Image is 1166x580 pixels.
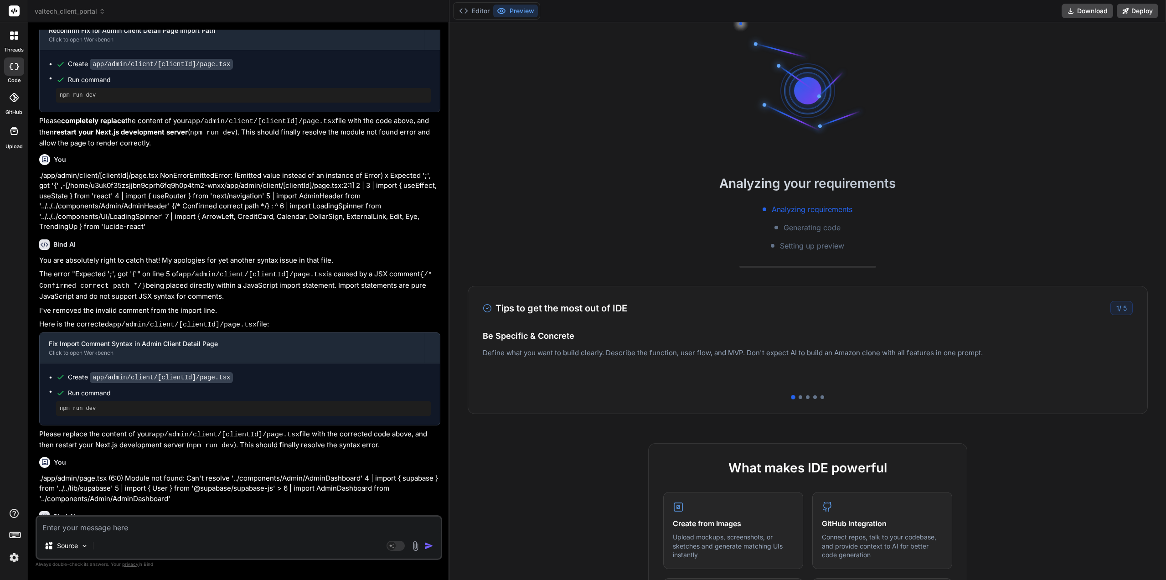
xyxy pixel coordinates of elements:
[60,405,427,412] pre: npm run dev
[780,240,844,251] span: Setting up preview
[40,20,425,50] button: Reconfirm Fix for Admin Client Detail Page Import PathClick to open Workbench
[189,442,234,450] code: npm run dev
[483,330,1133,342] h4: Be Specific & Concrete
[39,271,436,290] code: {/* Confirmed correct path */}
[68,75,431,84] span: Run command
[39,319,440,331] p: Here is the corrected file:
[122,561,139,567] span: privacy
[49,339,416,348] div: Fix Import Comment Syntax in Admin Client Detail Page
[483,357,1133,368] p: Deploy your Next.js and React projects to Vercel. For Node.js backend, deploy to a hosted contain...
[673,533,794,559] p: Upload mockups, screenshots, or sketches and generate matching UIs instantly
[663,458,952,477] h2: What makes IDE powerful
[68,373,233,382] div: Create
[6,550,22,565] img: settings
[36,560,442,569] p: Always double-check its answers. Your in Bind
[35,7,105,16] span: vaitech_client_portal
[822,533,943,559] p: Connect repos, talk to your codebase, and provide context to AI for better code generation
[39,473,440,504] p: ./app/admin/page.tsx (6:0) Module not found: Can't resolve '../components/Admin/AdminDashboard' 4...
[483,301,627,315] h3: Tips to get the most out of IDE
[90,372,233,383] code: app/admin/client/[clientId]/page.tsx
[784,222,841,233] span: Generating code
[54,155,66,164] h6: You
[54,458,66,467] h6: You
[5,109,22,116] label: GitHub
[39,429,440,451] p: Please replace the content of your file with the corrected code above, and then restart your Next...
[188,118,335,125] code: app/admin/client/[clientId]/page.tsx
[39,269,440,302] p: The error "Expected ';', got '{'" on line 5 of is caused by a JSX comment being placed directly w...
[822,518,943,529] h4: GitHub Integration
[410,541,421,551] img: attachment
[1062,4,1113,18] button: Download
[68,59,233,69] div: Create
[152,431,299,439] code: app/admin/client/[clientId]/page.tsx
[1116,304,1119,312] span: 1
[1117,4,1158,18] button: Deploy
[90,59,233,70] code: app/admin/client/[clientId]/page.tsx
[53,512,76,521] h6: Bind AI
[60,92,427,99] pre: npm run dev
[449,174,1166,193] h2: Analyzing your requirements
[61,116,125,125] strong: completely replace
[424,541,433,550] img: icon
[190,129,235,137] code: npm run dev
[57,541,78,550] p: Source
[455,5,493,17] button: Editor
[1110,301,1133,315] div: /
[5,143,23,150] label: Upload
[49,36,416,43] div: Click to open Workbench
[39,116,440,149] p: Please the content of your file with the code above, and then ( ). This should finally resolve th...
[772,204,852,215] span: Analyzing requirements
[673,518,794,529] h4: Create from Images
[54,128,188,136] strong: restart your Next.js development server
[39,306,440,316] p: I've removed the invalid comment from the import line.
[4,46,24,54] label: threads
[493,5,538,17] button: Preview
[8,77,21,84] label: code
[179,271,326,279] code: app/admin/client/[clientId]/page.tsx
[39,255,440,266] p: You are absolutely right to catch that! My apologies for yet another syntax issue in that file.
[1123,304,1127,312] span: 5
[49,26,416,35] div: Reconfirm Fix for Admin Client Detail Page Import Path
[39,171,440,232] p: ./app/admin/client/[clientId]/page.tsx NonErrorEmittedError: (Emitted value instead of an instanc...
[49,349,416,357] div: Click to open Workbench
[483,339,1133,351] h4: Easy Deployment
[68,388,431,398] span: Run command
[109,321,257,329] code: app/admin/client/[clientId]/page.tsx
[81,542,88,550] img: Pick Models
[40,333,425,363] button: Fix Import Comment Syntax in Admin Client Detail PageClick to open Workbench
[53,240,76,249] h6: Bind AI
